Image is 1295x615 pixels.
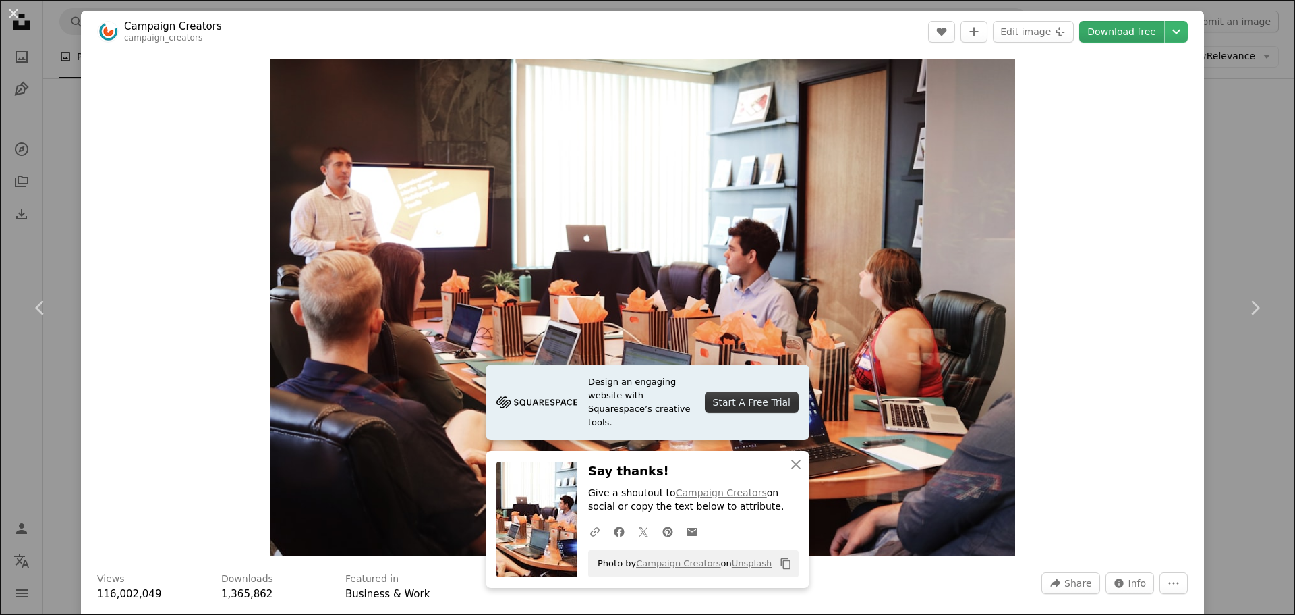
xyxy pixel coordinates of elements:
[124,20,222,33] a: Campaign Creators
[631,518,656,545] a: Share on Twitter
[993,21,1074,43] button: Edit image
[496,392,577,412] img: file-1705255347840-230a6ab5bca9image
[607,518,631,545] a: Share on Facebook
[588,375,694,429] span: Design an engaging website with Squarespace’s creative tools.
[1214,243,1295,373] a: Next
[705,392,799,413] div: Start A Free Trial
[1079,21,1164,43] a: Download free
[345,572,399,586] h3: Featured in
[960,21,987,43] button: Add to Collection
[97,588,161,600] span: 116,002,049
[1159,572,1188,594] button: More Actions
[345,588,430,600] a: Business & Work
[124,33,202,43] a: campaign_creators
[486,365,809,440] a: Design an engaging website with Squarespace’s creative tools.Start A Free Trial
[591,553,772,574] span: Photo by on
[1165,21,1188,43] button: Choose download size
[588,487,799,514] p: Give a shoutout to on social or copy the text below to attribute.
[270,59,1015,556] button: Zoom in on this image
[928,21,955,43] button: Like
[676,487,767,498] a: Campaign Creators
[656,518,680,545] a: Share on Pinterest
[97,572,125,586] h3: Views
[270,59,1015,556] img: man standing in front of people sitting beside table with laptop computers
[774,552,797,575] button: Copy to clipboard
[588,462,799,481] h3: Say thanks!
[1041,572,1099,594] button: Share this image
[1105,572,1155,594] button: Stats about this image
[221,588,272,600] span: 1,365,862
[636,558,720,568] a: Campaign Creators
[221,572,273,586] h3: Downloads
[680,518,704,545] a: Share over email
[732,558,772,568] a: Unsplash
[1064,573,1091,593] span: Share
[1128,573,1147,593] span: Info
[97,21,119,43] img: Go to Campaign Creators's profile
